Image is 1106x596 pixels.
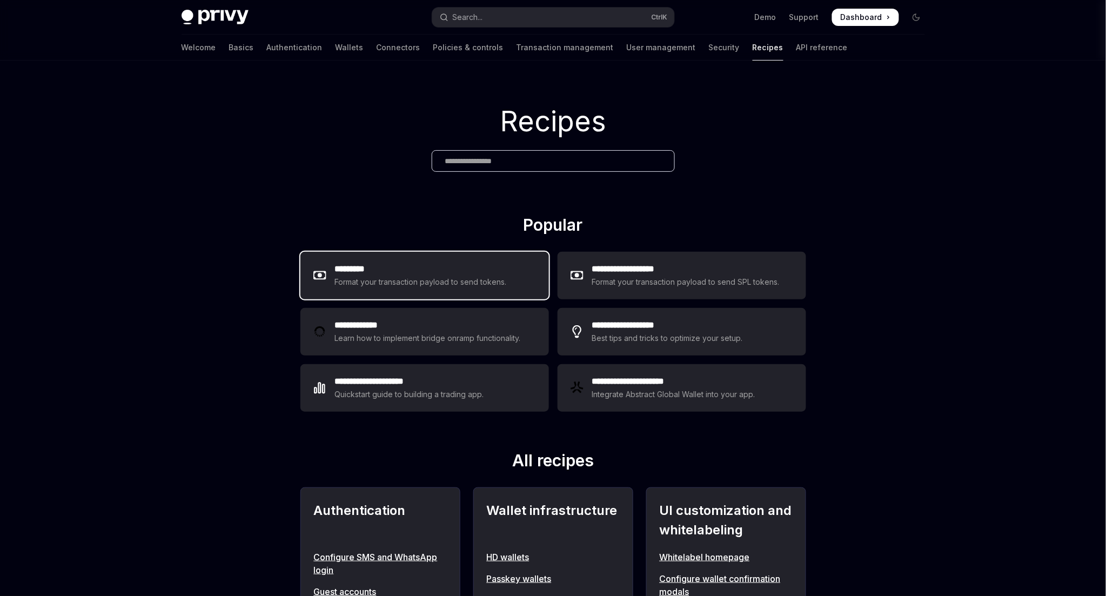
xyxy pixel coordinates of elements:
[314,551,447,577] a: Configure SMS and WhatsApp login
[229,35,254,61] a: Basics
[300,215,806,239] h2: Popular
[300,252,549,299] a: **** ****Format your transaction payload to send tokens.
[789,12,819,23] a: Support
[709,35,740,61] a: Security
[182,35,216,61] a: Welcome
[660,501,793,540] h2: UI customization and whitelabeling
[314,501,447,540] h2: Authentication
[432,8,674,27] button: Open search
[832,9,899,26] a: Dashboard
[300,451,806,474] h2: All recipes
[267,35,323,61] a: Authentication
[592,332,745,345] div: Best tips and tricks to optimize your setup.
[487,551,620,564] a: HD wallets
[487,572,620,585] a: Passkey wallets
[300,308,549,356] a: **** **** ***Learn how to implement bridge onramp functionality.
[335,276,507,289] div: Format your transaction payload to send tokens.
[335,388,485,401] div: Quickstart guide to building a trading app.
[753,35,783,61] a: Recipes
[377,35,420,61] a: Connectors
[627,35,696,61] a: User management
[908,9,925,26] button: Toggle dark mode
[755,12,776,23] a: Demo
[660,551,793,564] a: Whitelabel homepage
[592,276,781,289] div: Format your transaction payload to send SPL tokens.
[336,35,364,61] a: Wallets
[841,12,882,23] span: Dashboard
[487,501,620,540] h2: Wallet infrastructure
[182,10,249,25] img: dark logo
[517,35,614,61] a: Transaction management
[592,388,756,401] div: Integrate Abstract Global Wallet into your app.
[796,35,848,61] a: API reference
[433,35,504,61] a: Policies & controls
[335,332,524,345] div: Learn how to implement bridge onramp functionality.
[453,11,483,24] div: Search...
[652,13,668,22] span: Ctrl K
